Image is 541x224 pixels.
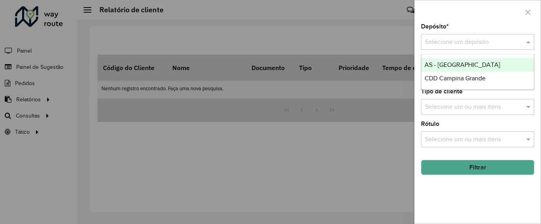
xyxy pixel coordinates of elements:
span: AS - [GEOGRAPHIC_DATA] [425,61,500,68]
label: Tipo de cliente [421,87,463,96]
label: Depósito [421,22,449,31]
span: CDD Campina Grande [425,75,486,82]
button: Filtrar [421,160,534,175]
label: Rótulo [421,119,439,129]
ng-dropdown-panel: Options list [421,54,534,90]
